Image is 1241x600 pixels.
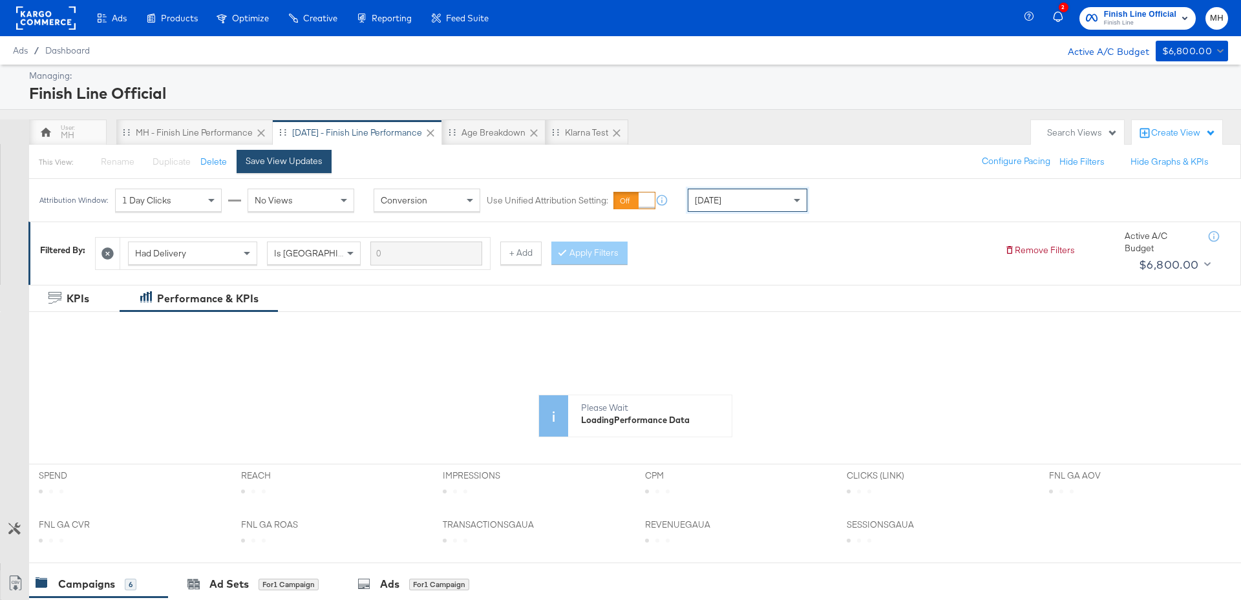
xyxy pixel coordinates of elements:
[1211,11,1223,26] span: MH
[153,156,191,167] span: Duplicate
[409,579,469,590] div: for 1 Campaign
[161,13,198,23] span: Products
[446,13,489,23] span: Feed Suite
[487,194,608,207] label: Use Unified Attribution Setting:
[370,242,482,265] input: Enter a search term
[28,45,45,56] span: /
[380,577,399,592] div: Ads
[1004,244,1075,256] button: Remove Filters
[1104,18,1176,28] span: Finish Line
[200,156,227,168] button: Delete
[1156,41,1228,61] button: $6,800.00
[45,45,90,56] a: Dashboard
[381,194,427,206] span: Conversion
[29,82,1225,104] div: Finish Line Official
[372,13,412,23] span: Reporting
[1079,7,1196,30] button: Finish Line OfficialFinish Line
[274,247,373,259] span: Is [GEOGRAPHIC_DATA]
[61,129,74,141] div: MH
[237,150,332,173] button: Save View Updates
[136,127,253,139] div: MH - Finish Line Performance
[1054,41,1149,60] div: Active A/C Budget
[101,156,134,167] span: Rename
[255,194,293,206] span: No Views
[58,577,115,592] div: Campaigns
[303,13,337,23] span: Creative
[500,242,542,265] button: + Add
[67,291,89,306] div: KPIs
[232,13,269,23] span: Optimize
[122,194,171,206] span: 1 Day Clicks
[135,247,186,259] span: Had Delivery
[973,150,1059,173] button: Configure Pacing
[1162,43,1213,59] div: $6,800.00
[1125,230,1196,254] div: Active A/C Budget
[125,579,136,590] div: 6
[1059,156,1105,168] button: Hide Filters
[461,127,525,139] div: Age Breakdown
[279,129,286,136] div: Drag to reorder tab
[112,13,127,23] span: Ads
[1151,127,1216,140] div: Create View
[1205,7,1228,30] button: MH
[40,244,85,256] div: Filtered By:
[695,194,721,206] span: [DATE]
[157,291,259,306] div: Performance & KPIs
[39,196,109,205] div: Attribution Window:
[246,155,323,167] div: Save View Updates
[1139,255,1199,274] div: $6,800.00
[209,577,249,592] div: Ad Sets
[1104,8,1176,21] span: Finish Line Official
[13,45,28,56] span: Ads
[565,127,608,139] div: Klarna Test
[1059,3,1068,12] div: 2
[29,70,1225,82] div: Managing:
[259,579,319,590] div: for 1 Campaign
[292,127,422,139] div: [DATE] - Finish Line Performance
[123,129,130,136] div: Drag to reorder tab
[552,129,559,136] div: Drag to reorder tab
[1134,254,1213,275] button: $6,800.00
[1130,156,1209,168] button: Hide Graphs & KPIs
[1047,127,1118,139] div: Search Views
[449,129,456,136] div: Drag to reorder tab
[1051,6,1073,31] button: 2
[39,157,73,167] div: This View:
